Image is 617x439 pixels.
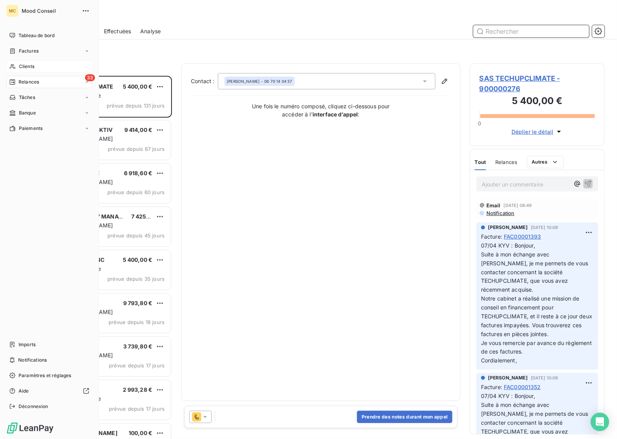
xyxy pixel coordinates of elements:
span: 100,00 € [129,430,152,436]
img: Logo LeanPay [6,422,54,434]
span: 6 918,60 € [124,170,153,176]
a: Tableau de bord [6,29,92,42]
span: Je vous remercie par avance du règlement de ces factures. [481,340,593,355]
span: prévue depuis 45 jours [107,232,165,239]
span: [PERSON_NAME] [227,79,260,84]
span: Clients [19,63,34,70]
span: [PERSON_NAME] [488,224,528,231]
a: 33Relances [6,76,92,88]
span: 5 400,00 € [123,256,153,263]
div: - 06 70 14 04 57 [227,79,292,84]
button: Déplier le détail [509,127,565,136]
span: [PERSON_NAME] [488,374,528,381]
span: prévue depuis 131 jours [107,102,165,109]
a: Tâches [6,91,92,104]
span: 7 425,90 € [131,213,161,220]
a: Factures [6,45,92,57]
span: 9 793,80 € [123,300,153,306]
span: [DATE] 10:09 [531,376,558,380]
span: Tout [475,159,486,165]
span: Relances [495,159,517,165]
span: Paramètres et réglages [19,372,71,379]
span: 33 [85,74,95,81]
span: prévue depuis 18 jours [109,319,165,325]
span: 9 414,00 € [124,126,153,133]
span: Aide [19,388,29,395]
span: 5 400,00 € [123,83,153,90]
div: grid [37,76,172,439]
span: SAS MY ENERGY MANAGER (MYEM) [54,213,152,220]
span: Mood Conseil [22,8,77,14]
input: Rechercher [473,25,589,38]
span: FAC00001352 [504,383,541,391]
button: Prendre des notes durant mon appel [357,411,452,423]
strong: interface d’appel [313,111,358,118]
a: Aide [6,385,92,397]
span: Suite à mon échange avec [PERSON_NAME], je me permets de vous contacter concernant la société TEC... [481,251,590,293]
span: FAC00001393 [504,232,541,241]
span: Relances [19,79,39,85]
span: Facture : [481,232,502,241]
a: Imports [6,338,92,351]
span: prévue depuis 17 jours [109,362,165,369]
span: 07/04 KYV : Bonjour, [481,393,535,399]
span: [DATE] 08:49 [504,203,532,208]
span: prévue depuis 67 jours [108,146,165,152]
span: prévue depuis 17 jours [109,406,165,412]
span: Déplier le détail [512,128,554,136]
span: Cordialement, [481,357,517,364]
span: Notification [486,210,515,216]
span: prévue depuis 60 jours [107,189,165,195]
span: Notifications [18,357,47,364]
span: Effectuées [104,27,131,35]
a: Paiements [6,122,92,135]
span: Factures [19,48,39,55]
span: Imports [19,341,36,348]
div: MC [6,5,19,17]
span: Banque [19,109,36,116]
span: prévue depuis 35 jours [107,276,165,282]
h3: 5 400,00 € [479,94,595,109]
a: Clients [6,60,92,73]
span: Tâches [19,94,35,101]
span: Tableau de bord [19,32,54,39]
span: Notre cabinet a réalisé une mission de conseil en financement pour TECHUPCLIMATE, et il reste à c... [481,295,594,337]
a: Banque [6,107,92,119]
span: Email [486,202,501,208]
span: 3 739,80 € [123,343,153,350]
span: SAS TECHUPCLIMATE - 900000276 [479,73,595,94]
span: Déconnexion [19,403,48,410]
span: 07/04 KYV : Bonjour, [481,242,535,249]
button: Autres [527,156,564,168]
div: Open Intercom Messenger [591,413,609,431]
span: 2 993,28 € [123,386,153,393]
p: Une fois le numéro composé, cliquez ci-dessous pour accéder à l’ : [244,102,398,118]
label: Contact : [191,77,218,85]
span: Paiements [19,125,42,132]
span: 0 [478,120,481,126]
span: [DATE] 10:09 [531,225,558,230]
a: Paramètres et réglages [6,369,92,382]
span: Analyse [140,27,161,35]
span: Facture : [481,383,502,391]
